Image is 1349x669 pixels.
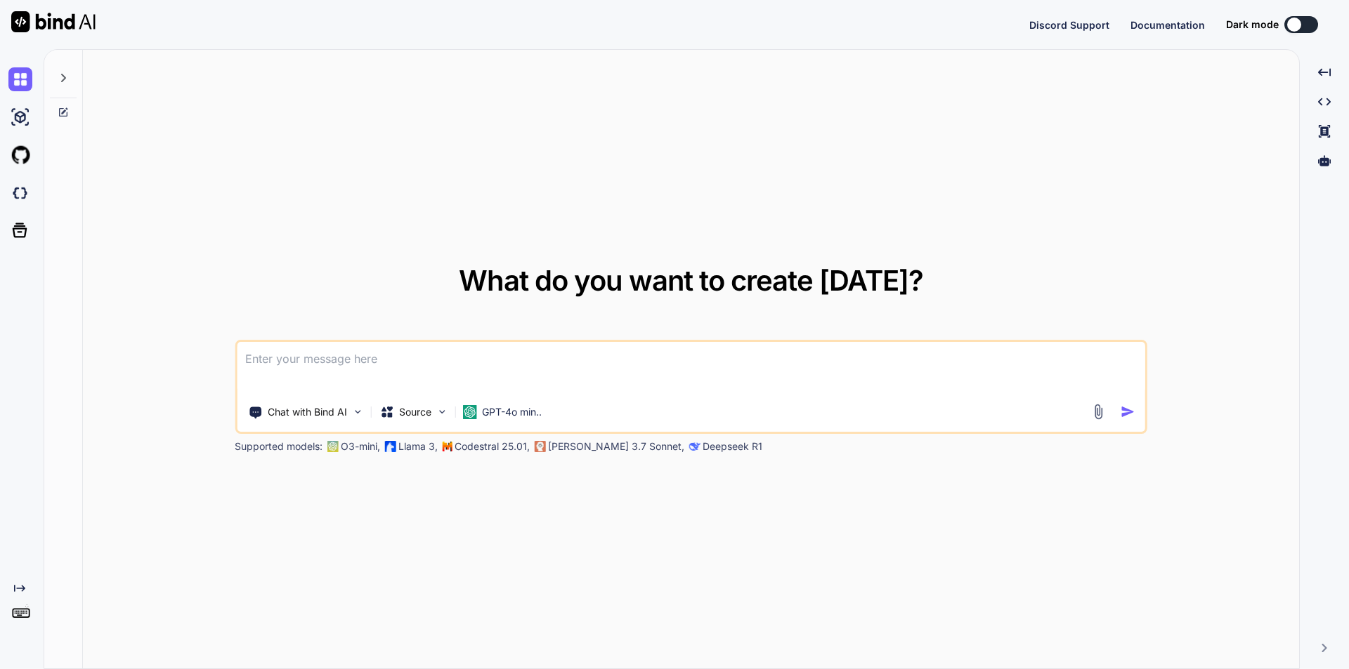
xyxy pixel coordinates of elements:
[8,67,32,91] img: chat
[462,405,476,419] img: GPT-4o mini
[1130,19,1205,31] span: Documentation
[442,442,452,451] img: Mistral-AI
[327,441,338,452] img: GPT-4
[399,405,431,419] p: Source
[455,439,530,453] p: Codestral 25.01,
[268,405,347,419] p: Chat with Bind AI
[1121,404,1135,419] img: icon
[1226,18,1279,32] span: Dark mode
[341,439,380,453] p: O3-mini,
[459,263,923,298] span: What do you want to create [DATE]?
[8,181,32,205] img: darkCloudIdeIcon
[384,441,396,452] img: Llama2
[1130,18,1205,32] button: Documentation
[351,406,363,418] img: Pick Tools
[11,11,96,32] img: Bind AI
[1029,18,1109,32] button: Discord Support
[689,441,700,452] img: claude
[703,439,762,453] p: Deepseek R1
[398,439,438,453] p: Llama 3,
[1090,404,1107,420] img: attachment
[235,439,322,453] p: Supported models:
[482,405,542,419] p: GPT-4o min..
[1029,19,1109,31] span: Discord Support
[8,105,32,129] img: ai-studio
[436,406,448,418] img: Pick Models
[8,143,32,167] img: githubLight
[534,441,545,452] img: claude
[548,439,684,453] p: [PERSON_NAME] 3.7 Sonnet,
